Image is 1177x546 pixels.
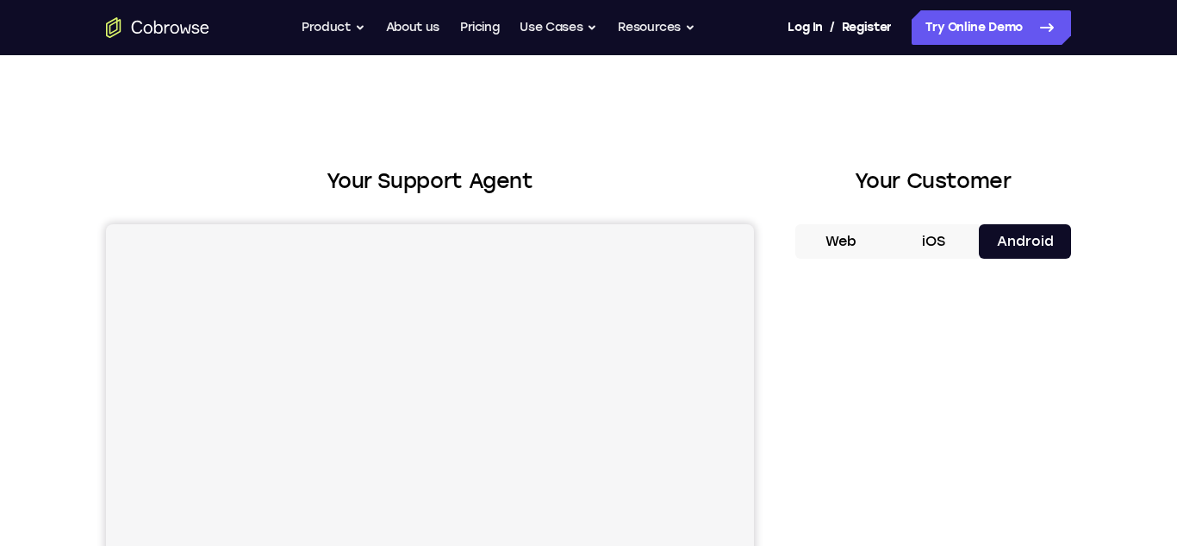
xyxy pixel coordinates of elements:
a: Go to the home page [106,17,209,38]
button: Android [979,224,1071,259]
a: Pricing [460,10,500,45]
button: Use Cases [520,10,597,45]
h2: Your Customer [795,166,1071,197]
a: Register [842,10,892,45]
a: Try Online Demo [912,10,1071,45]
span: / [830,17,835,38]
button: Resources [618,10,695,45]
button: iOS [887,224,980,259]
a: About us [386,10,439,45]
h2: Your Support Agent [106,166,754,197]
a: Log In [788,10,822,45]
button: Product [302,10,365,45]
button: Web [795,224,887,259]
